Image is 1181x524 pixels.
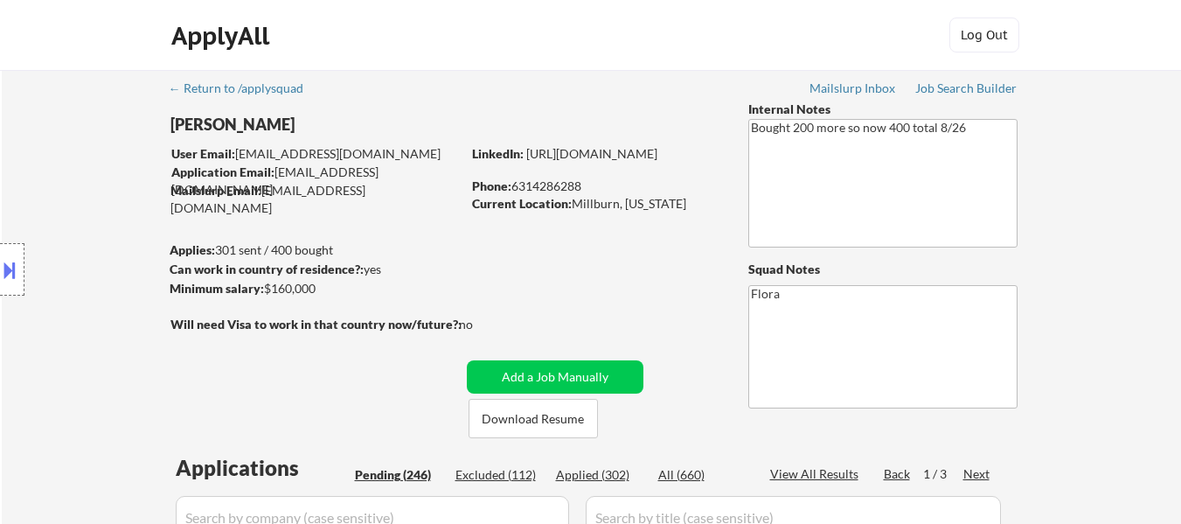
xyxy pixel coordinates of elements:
div: [EMAIL_ADDRESS][DOMAIN_NAME] [171,145,461,163]
div: [PERSON_NAME] [170,114,530,136]
div: 6314286288 [472,178,719,195]
div: Internal Notes [748,101,1018,118]
strong: Phone: [472,178,511,193]
div: Applied (302) [556,466,643,484]
div: Applications [176,458,349,479]
strong: LinkedIn: [472,146,524,161]
div: 1 / 3 [923,465,963,483]
div: Squad Notes [748,261,1018,278]
div: Excluded (112) [455,466,543,484]
button: Download Resume [469,399,598,438]
div: Back [884,465,912,483]
a: Mailslurp Inbox [809,81,897,99]
strong: Will need Visa to work in that country now/future?: [170,317,462,332]
a: Job Search Builder [915,81,1018,99]
div: ← Return to /applysquad [169,82,320,94]
div: Job Search Builder [915,82,1018,94]
a: ← Return to /applysquad [169,81,320,99]
div: no [459,316,509,333]
div: Pending (246) [355,466,442,484]
div: [EMAIL_ADDRESS][DOMAIN_NAME] [171,164,461,198]
strong: Current Location: [472,196,572,211]
div: 301 sent / 400 bought [170,241,461,259]
button: Log Out [949,17,1019,52]
div: All (660) [658,466,746,484]
div: $160,000 [170,280,461,297]
a: [URL][DOMAIN_NAME] [526,146,657,161]
div: Mailslurp Inbox [809,82,897,94]
div: [EMAIL_ADDRESS][DOMAIN_NAME] [170,182,461,216]
div: Next [963,465,991,483]
div: View All Results [770,465,864,483]
button: Add a Job Manually [467,360,643,394]
div: Millburn, [US_STATE] [472,195,719,213]
div: ApplyAll [171,21,274,51]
